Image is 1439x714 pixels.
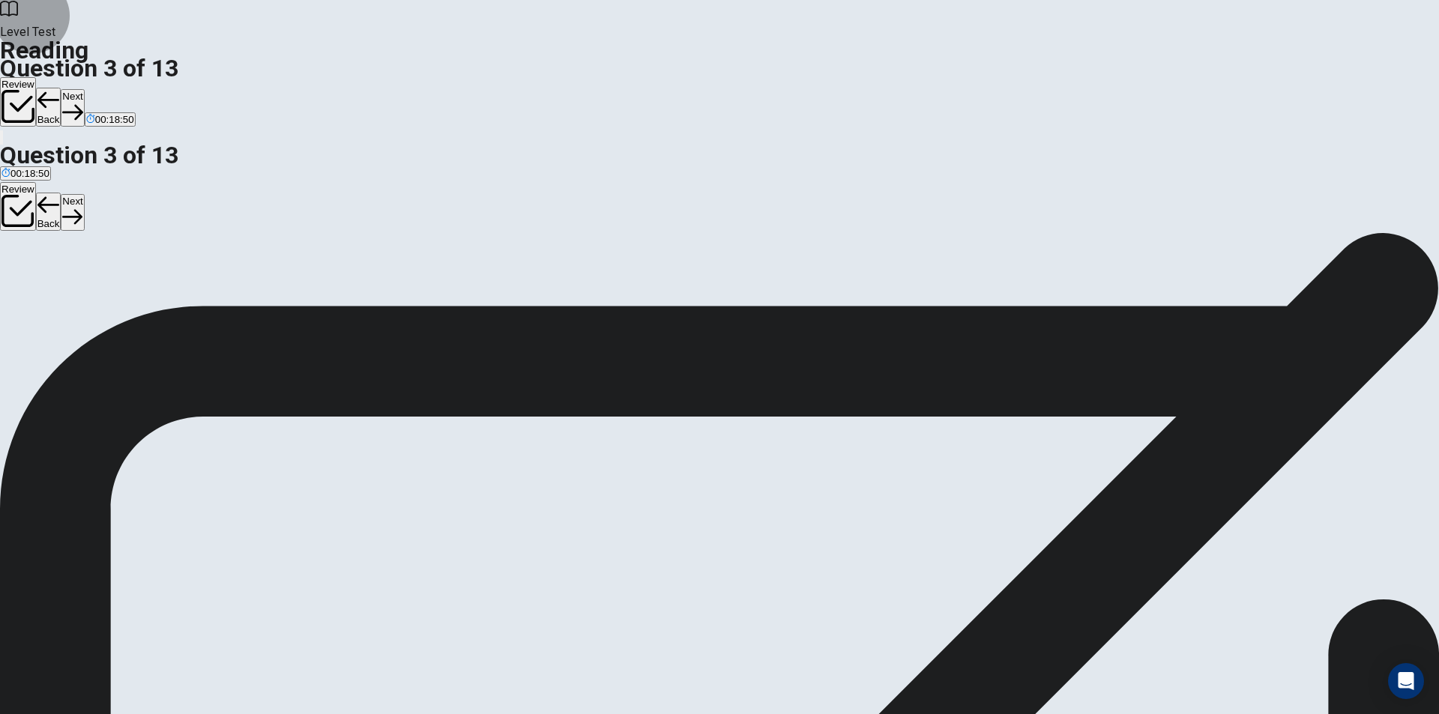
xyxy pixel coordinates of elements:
span: 00:18:50 [95,114,134,125]
button: Next [61,194,84,231]
button: Back [36,88,61,127]
div: Open Intercom Messenger [1388,663,1424,699]
button: Back [36,193,61,232]
button: 00:18:50 [85,112,136,127]
button: Next [61,89,84,126]
span: 00:18:50 [10,168,49,179]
